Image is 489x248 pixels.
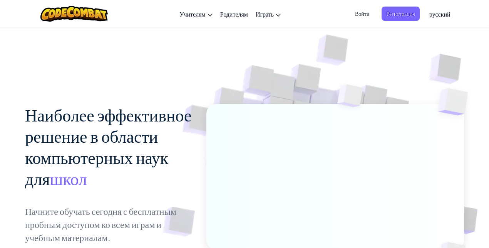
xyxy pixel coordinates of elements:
[179,10,206,18] span: Учителям
[176,3,216,24] a: Учителям
[40,6,108,22] img: CodeCombat logo
[256,10,274,18] span: Играть
[25,204,195,244] p: Начните обучать сегодня с бесплатным пробным доступом ко всем играм и учебным материалам.
[252,3,285,24] a: Играть
[25,104,192,189] span: Наиболее эффективное решение в области компьютерных наук для
[216,3,252,24] a: Родителям
[323,69,378,127] img: Overlap cubes
[382,7,419,21] button: Регистрация
[425,3,454,24] a: русский
[429,10,450,18] span: русский
[350,7,374,21] button: Войти
[50,167,87,189] span: школ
